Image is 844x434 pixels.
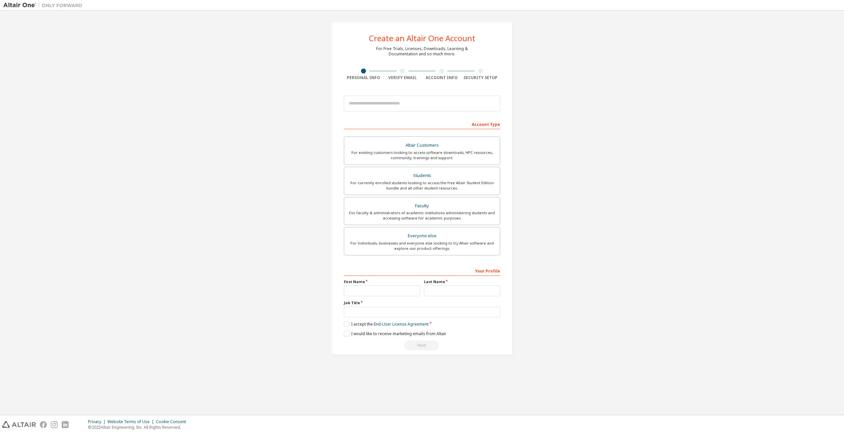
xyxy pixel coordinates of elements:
[424,279,500,284] label: Last Name
[383,75,422,80] div: Verify Email
[88,424,190,430] p: © 2025 Altair Engineering, Inc. All Rights Reserved.
[51,421,58,428] img: instagram.svg
[344,265,500,276] div: Your Profile
[344,321,429,327] label: I accept the
[156,419,190,424] div: Cookie Consent
[344,119,500,129] div: Account Type
[348,210,496,221] div: For faculty & administrators of academic institutions administering students and accessing softwa...
[348,150,496,160] div: For existing customers looking to access software downloads, HPC resources, community, trainings ...
[348,141,496,150] div: Altair Customers
[461,75,500,80] div: Security Setup
[88,419,107,424] div: Privacy
[62,421,69,428] img: linkedin.svg
[2,421,36,428] img: altair_logo.svg
[344,279,420,284] label: First Name
[348,241,496,251] div: For individuals, businesses and everyone else looking to try Altair software and explore our prod...
[344,300,500,305] label: Job Title
[344,331,446,336] label: I would like to receive marketing emails from Altair
[40,421,47,428] img: facebook.svg
[422,75,461,80] div: Account Info
[348,171,496,180] div: Students
[344,340,500,350] div: Read and acccept EULA to continue
[369,34,475,42] div: Create an Altair One Account
[348,180,496,191] div: For currently enrolled students looking to access the free Altair Student Edition bundle and all ...
[3,2,86,9] img: Altair One
[374,321,429,327] a: End-User License Agreement
[348,231,496,241] div: Everyone else
[107,419,156,424] div: Website Terms of Use
[344,75,383,80] div: Personal Info
[348,201,496,211] div: Faculty
[376,46,468,57] div: For Free Trials, Licenses, Downloads, Learning & Documentation and so much more.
